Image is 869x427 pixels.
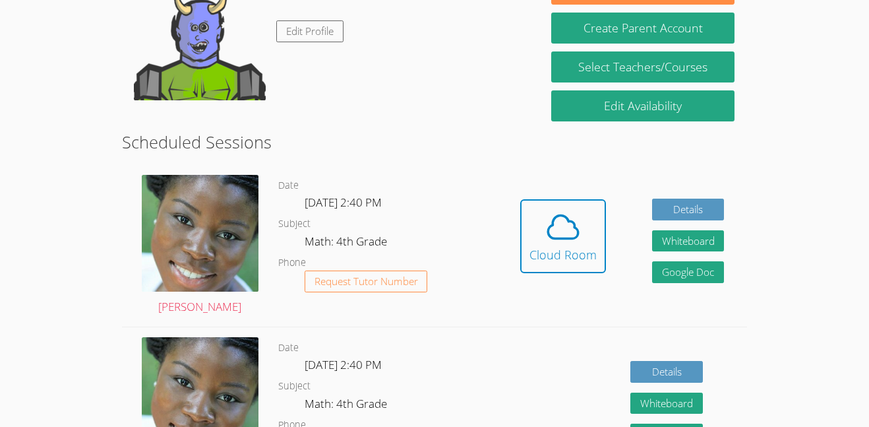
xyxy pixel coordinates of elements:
[630,393,703,414] button: Whiteboard
[551,51,734,82] a: Select Teachers/Courses
[305,232,390,255] dd: Math: 4th Grade
[122,129,748,154] h2: Scheduled Sessions
[652,230,725,252] button: Whiteboard
[278,178,299,194] dt: Date
[142,175,258,292] img: 1000004422.jpg
[278,255,306,271] dt: Phone
[305,195,382,210] span: [DATE] 2:40 PM
[551,13,734,44] button: Create Parent Account
[529,246,597,264] div: Cloud Room
[315,277,418,286] span: Request Tutor Number
[276,20,344,42] a: Edit Profile
[652,261,725,283] a: Google Doc
[305,357,382,372] span: [DATE] 2:40 PM
[142,175,258,317] a: [PERSON_NAME]
[305,271,428,292] button: Request Tutor Number
[305,395,390,417] dd: Math: 4th Grade
[551,90,734,121] a: Edit Availability
[278,340,299,356] dt: Date
[278,216,311,232] dt: Subject
[652,199,725,220] a: Details
[278,378,311,395] dt: Subject
[520,199,606,273] button: Cloud Room
[630,361,703,383] a: Details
